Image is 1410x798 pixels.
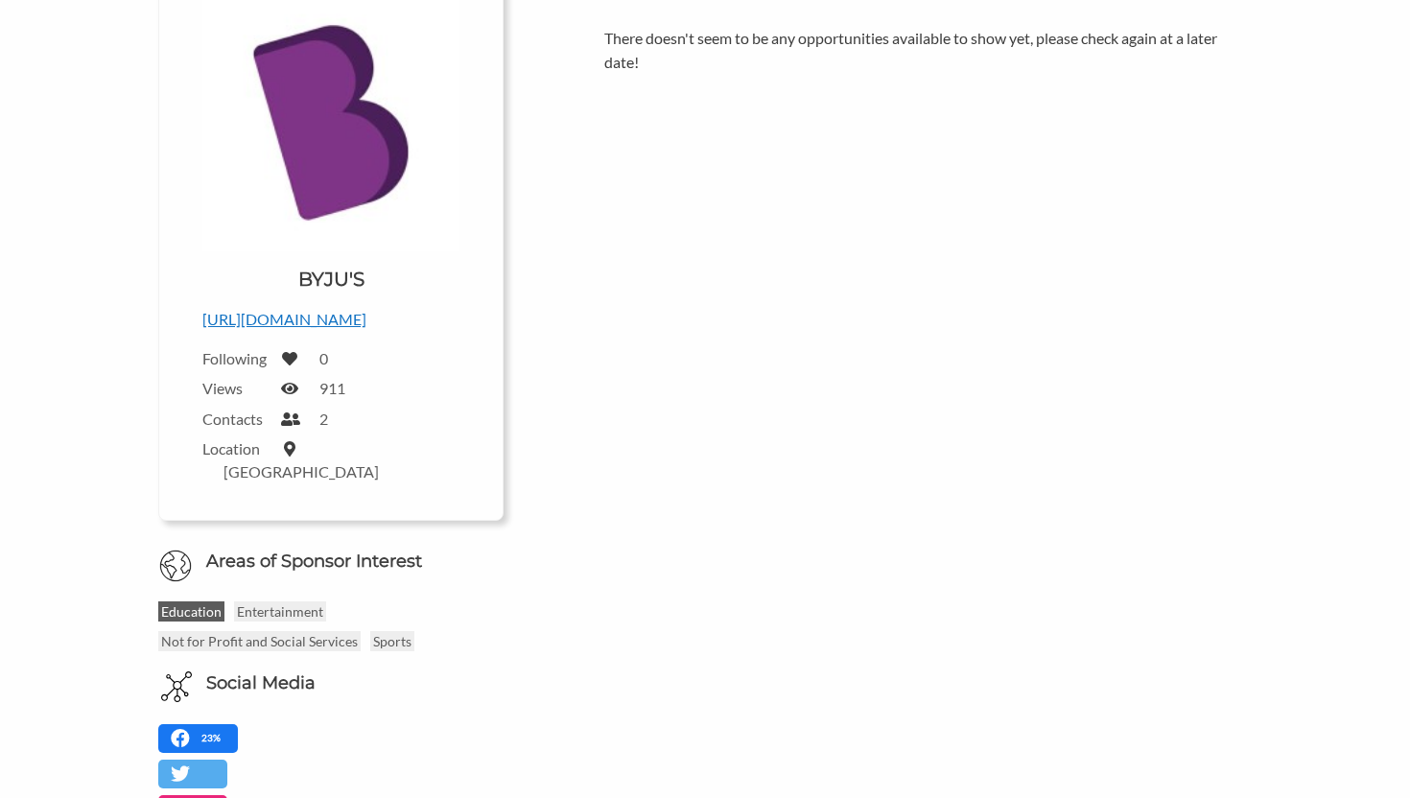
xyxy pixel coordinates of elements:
[319,410,328,428] label: 2
[319,349,328,367] label: 0
[202,410,270,428] label: Contacts
[604,26,1252,75] p: There doesn't seem to be any opportunities available to show yet, please check again at a later d...
[234,601,326,622] p: Entertainment
[158,601,224,622] p: Education
[202,379,270,397] label: Views
[370,631,414,651] p: Sports
[161,671,192,702] img: Social Media Icon
[159,550,192,582] img: Globe Icon
[202,439,270,458] label: Location
[201,729,225,747] p: 23%
[319,379,345,397] label: 911
[298,266,364,293] h1: BYJU'S
[206,671,316,695] h6: Social Media
[223,462,379,481] label: [GEOGRAPHIC_DATA]
[144,550,518,574] h6: Areas of Sponsor Interest
[202,307,459,332] p: [URL][DOMAIN_NAME]
[202,349,270,367] label: Following
[158,631,361,651] p: Not for Profit and Social Services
